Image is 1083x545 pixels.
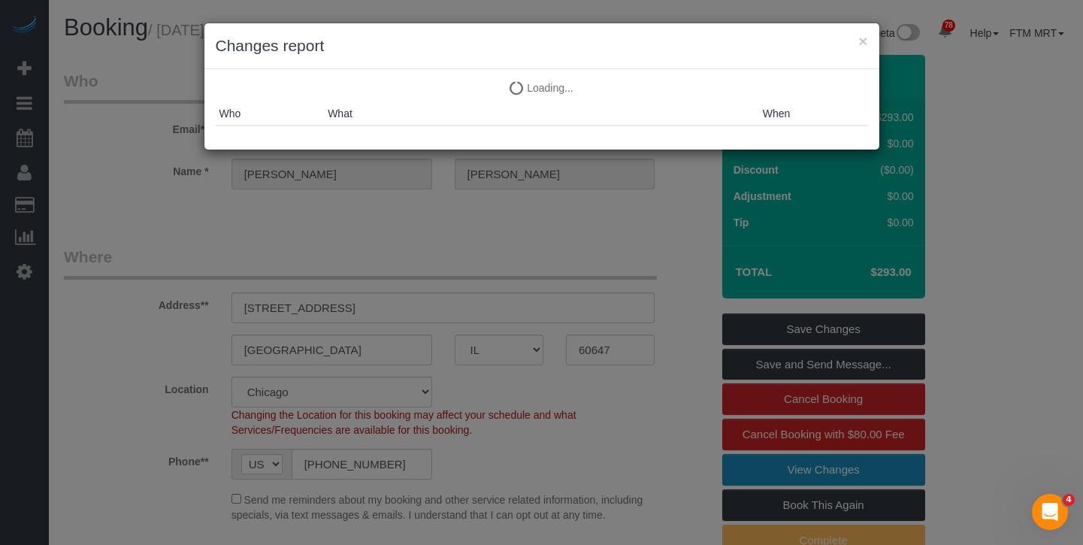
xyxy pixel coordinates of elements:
[216,80,868,95] p: Loading...
[759,102,868,126] th: When
[204,23,879,150] sui-modal: Changes report
[1063,494,1075,506] span: 4
[1032,494,1068,530] iframe: Intercom live chat
[858,33,867,49] button: ×
[216,35,868,57] h3: Changes report
[216,102,325,126] th: Who
[324,102,759,126] th: What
